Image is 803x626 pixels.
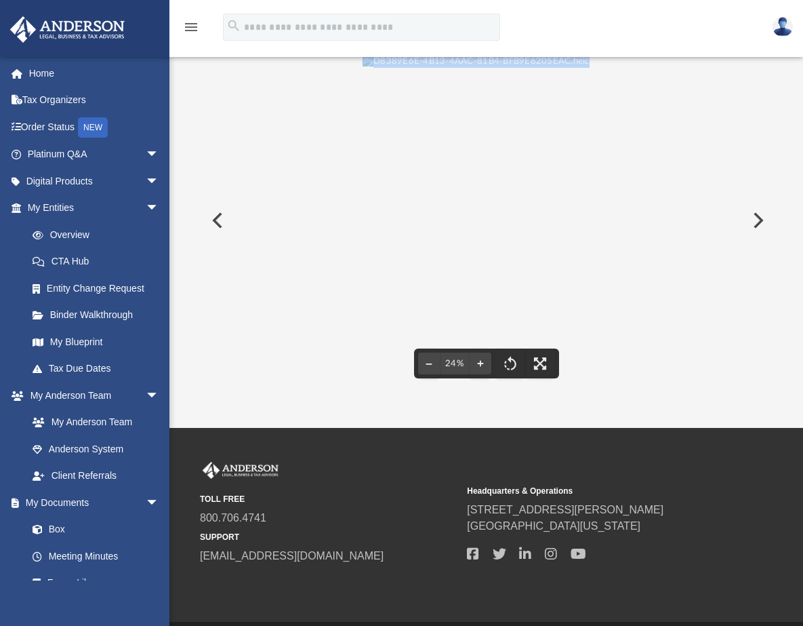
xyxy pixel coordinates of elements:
[19,463,173,490] a: Client Referrals
[19,516,166,543] a: Box
[19,248,180,275] a: CTA Hub
[467,485,724,497] small: Headquarters & Operations
[200,512,266,524] a: 800.706.4741
[19,570,166,597] a: Forms Library
[9,113,180,141] a: Order StatusNEW
[9,87,180,114] a: Tax Organizers
[9,141,180,168] a: Platinum Q&Aarrow_drop_down
[146,141,173,169] span: arrow_drop_down
[495,349,525,378] button: Rotate left
[78,117,108,138] div: NEW
[9,168,180,195] a: Digital Productsarrow_drop_down
[363,56,590,385] img: D8389E6E-4B13-4AAC-81B4-BFB9E6205EAC.heic
[19,355,180,383] a: Tax Due Dates
[226,18,241,33] i: search
[146,168,173,195] span: arrow_drop_down
[9,195,180,222] a: My Entitiesarrow_drop_down
[201,45,772,395] div: File preview
[200,550,384,562] a: [EMAIL_ADDRESS][DOMAIN_NAME]
[19,221,180,248] a: Overview
[19,409,166,436] a: My Anderson Team
[19,275,180,302] a: Entity Change Request
[773,17,793,37] img: User Pic
[6,16,129,43] img: Anderson Advisors Platinum Portal
[19,302,180,329] a: Binder Walkthrough
[146,489,173,517] span: arrow_drop_down
[9,382,173,409] a: My Anderson Teamarrow_drop_down
[200,462,281,480] img: Anderson Advisors Platinum Portal
[146,195,173,222] span: arrow_drop_down
[200,531,457,543] small: SUPPORT
[201,9,772,395] div: Preview
[9,60,180,87] a: Home
[183,19,199,35] i: menu
[183,26,199,35] a: menu
[742,201,772,239] button: Next File
[470,349,491,378] button: Zoom in
[19,435,173,463] a: Anderson System
[9,489,173,516] a: My Documentsarrow_drop_down
[19,328,173,355] a: My Blueprint
[200,493,457,505] small: TOLL FREE
[146,382,173,410] span: arrow_drop_down
[467,520,640,532] a: [GEOGRAPHIC_DATA][US_STATE]
[467,504,663,515] a: [STREET_ADDRESS][PERSON_NAME]
[440,359,470,368] div: Current zoom level
[418,349,440,378] button: Zoom out
[525,349,555,378] button: Enter fullscreen
[201,201,231,239] button: Previous File
[19,543,173,570] a: Meeting Minutes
